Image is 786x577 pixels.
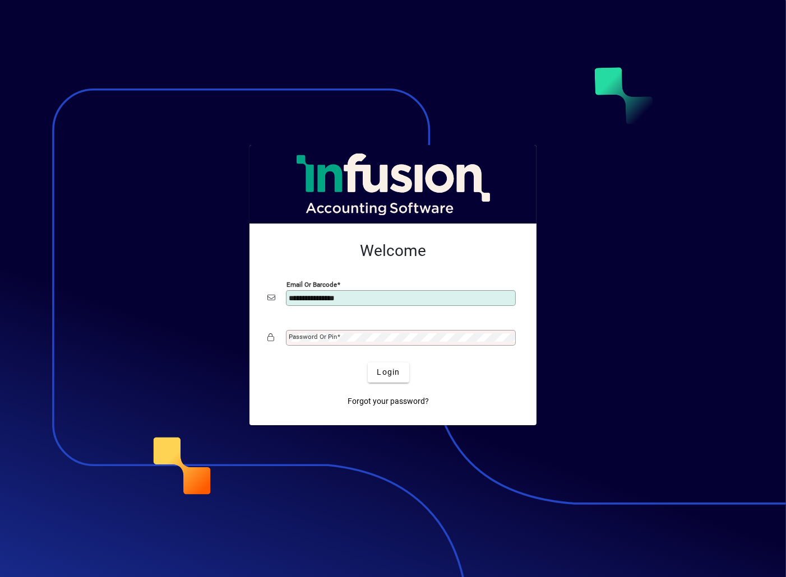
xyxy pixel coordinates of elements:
[348,395,429,407] span: Forgot your password?
[368,362,409,383] button: Login
[267,241,519,260] h2: Welcome
[289,333,337,341] mat-label: Password or Pin
[377,366,400,378] span: Login
[344,392,434,412] a: Forgot your password?
[286,280,337,288] mat-label: Email or Barcode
